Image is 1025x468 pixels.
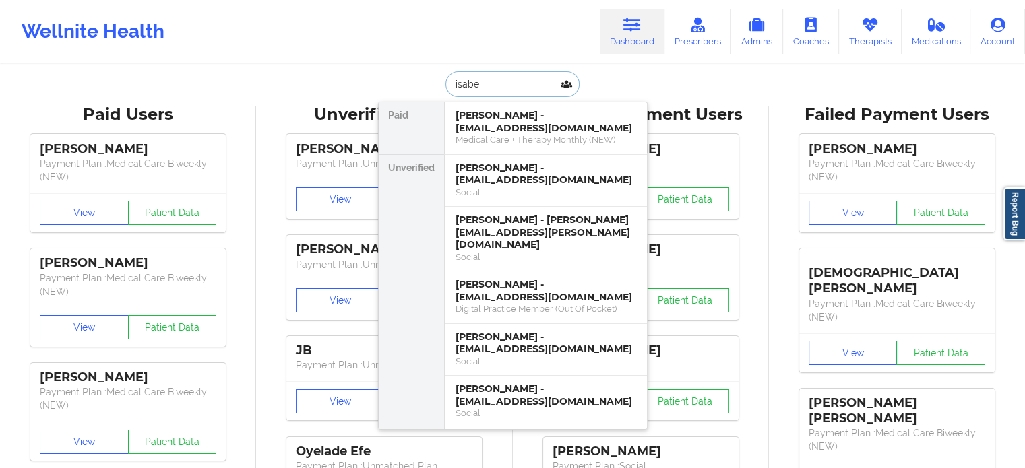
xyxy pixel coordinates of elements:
[640,389,729,413] button: Patient Data
[456,213,636,251] div: [PERSON_NAME] - [PERSON_NAME][EMAIL_ADDRESS][PERSON_NAME][DOMAIN_NAME]
[296,187,385,211] button: View
[809,297,985,324] p: Payment Plan : Medical Care Biweekly (NEW)
[456,382,636,407] div: [PERSON_NAME] - [EMAIL_ADDRESS][DOMAIN_NAME]
[296,242,472,257] div: [PERSON_NAME]
[266,104,503,125] div: Unverified Users
[456,331,636,356] div: [PERSON_NAME] - [EMAIL_ADDRESS][DOMAIN_NAME]
[296,141,472,157] div: [PERSON_NAME]
[456,134,636,145] div: Medical Care + Therapy Monthly (NEW)
[783,9,839,54] a: Coaches
[128,430,217,454] button: Patient Data
[40,370,216,385] div: [PERSON_NAME]
[896,341,985,365] button: Patient Data
[839,9,902,54] a: Therapists
[809,341,898,365] button: View
[456,109,636,134] div: [PERSON_NAME] - [EMAIL_ADDRESS][DOMAIN_NAME]
[809,255,985,296] div: [DEMOGRAPHIC_DATA][PERSON_NAME]
[456,251,636,263] div: Social
[809,201,898,225] button: View
[456,303,636,314] div: Digital Practice Member (Out Of Pocket)
[970,9,1025,54] a: Account
[40,385,216,412] p: Payment Plan : Medical Care Biweekly (NEW)
[640,187,729,211] button: Patient Data
[456,356,636,367] div: Social
[456,407,636,419] div: Social
[809,395,985,426] div: [PERSON_NAME] [PERSON_NAME]
[40,315,129,339] button: View
[296,389,385,413] button: View
[40,271,216,298] p: Payment Plan : Medical Care Biweekly (NEW)
[9,104,247,125] div: Paid Users
[896,201,985,225] button: Patient Data
[296,444,472,459] div: Oyelade Efe
[379,102,444,155] div: Paid
[1003,187,1025,240] a: Report Bug
[40,430,129,454] button: View
[809,157,985,184] p: Payment Plan : Medical Care Biweekly (NEW)
[456,278,636,303] div: [PERSON_NAME] - [EMAIL_ADDRESS][DOMAIN_NAME]
[296,157,472,170] p: Payment Plan : Unmatched Plan
[902,9,971,54] a: Medications
[456,187,636,198] div: Social
[296,258,472,271] p: Payment Plan : Unmatched Plan
[296,358,472,372] p: Payment Plan : Unmatched Plan
[128,201,217,225] button: Patient Data
[731,9,783,54] a: Admins
[40,255,216,271] div: [PERSON_NAME]
[296,343,472,358] div: JB
[553,444,729,459] div: [PERSON_NAME]
[778,104,1016,125] div: Failed Payment Users
[809,141,985,157] div: [PERSON_NAME]
[640,288,729,312] button: Patient Data
[296,288,385,312] button: View
[600,9,664,54] a: Dashboard
[664,9,731,54] a: Prescribers
[40,201,129,225] button: View
[809,426,985,453] p: Payment Plan : Medical Care Biweekly (NEW)
[128,315,217,339] button: Patient Data
[40,157,216,184] p: Payment Plan : Medical Care Biweekly (NEW)
[40,141,216,157] div: [PERSON_NAME]
[456,162,636,187] div: [PERSON_NAME] - [EMAIL_ADDRESS][DOMAIN_NAME]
